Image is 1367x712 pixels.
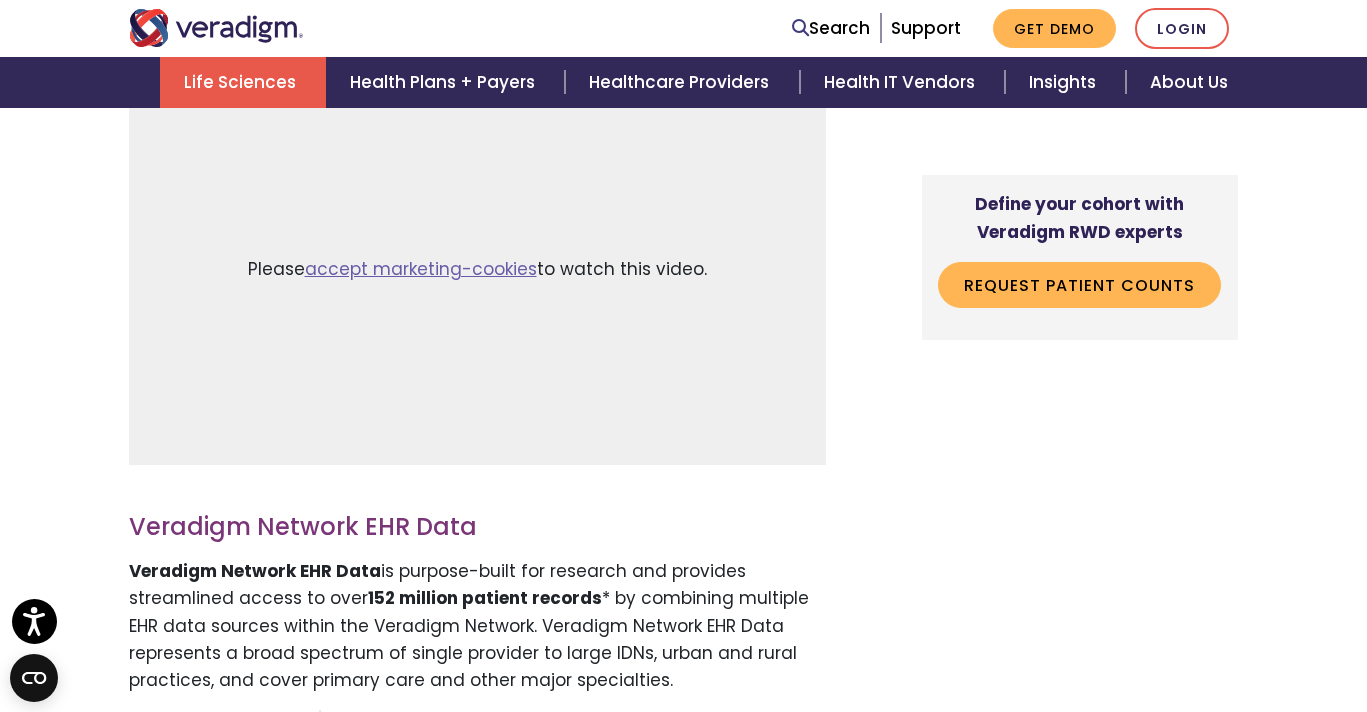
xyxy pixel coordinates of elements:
[248,256,707,283] span: Please to watch this video.
[10,654,58,702] button: Open CMP widget
[368,586,602,610] strong: 152 million patient records
[305,257,537,281] a: accept marketing-cookies
[938,261,1221,307] a: Request Patient Counts
[129,513,826,542] h3: Veradigm Network EHR Data
[1126,57,1252,108] a: About Us
[326,57,565,108] a: Health Plans + Payers
[129,558,826,694] p: is purpose-built for research and provides streamlined access to over * by combining multiple EHR...
[565,57,799,108] a: Healthcare Providers
[129,9,304,47] img: Veradigm logo
[891,16,961,40] a: Support
[800,57,1005,108] a: Health IT Vendors
[160,57,326,108] a: Life Sciences
[993,9,1116,48] a: Get Demo
[1005,57,1126,108] a: Insights
[792,15,870,42] a: Search
[129,559,381,583] strong: Veradigm Network EHR Data
[1135,8,1229,49] a: Login
[975,192,1184,243] strong: Define your cohort with Veradigm RWD experts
